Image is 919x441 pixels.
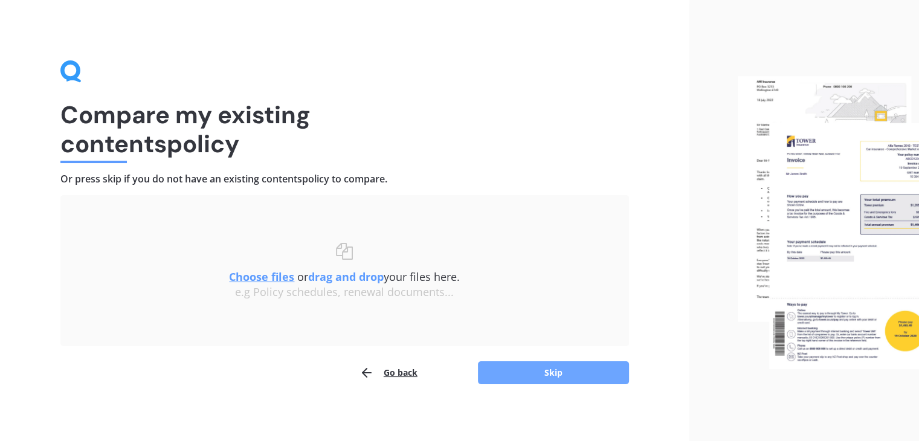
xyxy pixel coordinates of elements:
[478,361,629,384] button: Skip
[308,269,384,284] b: drag and drop
[360,361,418,385] button: Go back
[60,100,629,158] h1: Compare my existing contents policy
[60,173,629,185] h4: Or press skip if you do not have an existing contents policy to compare.
[738,76,919,369] img: files.webp
[85,286,605,299] div: e.g Policy schedules, renewal documents...
[229,269,460,284] span: or your files here.
[229,269,294,284] u: Choose files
